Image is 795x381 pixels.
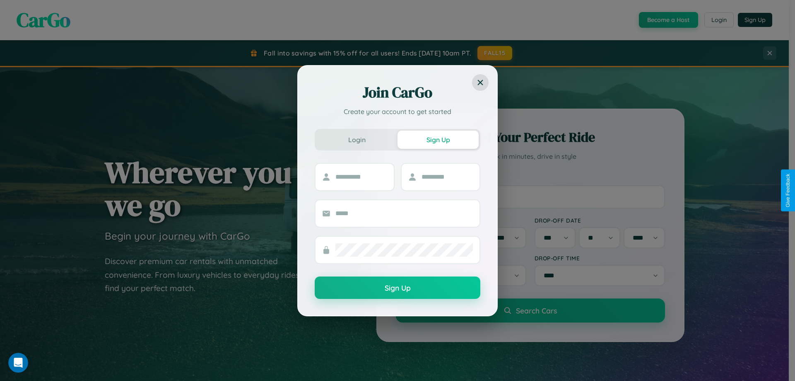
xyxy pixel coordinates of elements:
button: Sign Up [315,277,480,299]
button: Sign Up [397,131,479,149]
iframe: Intercom live chat [8,353,28,373]
p: Create your account to get started [315,107,480,116]
h2: Join CarGo [315,83,480,102]
button: Login [316,131,397,149]
div: Give Feedback [785,174,791,207]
